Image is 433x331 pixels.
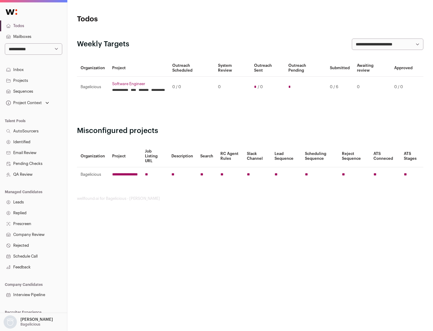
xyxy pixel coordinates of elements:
[217,145,243,167] th: RC Agent Rules
[2,315,54,329] button: Open dropdown
[77,60,109,77] th: Organization
[197,145,217,167] th: Search
[77,39,129,49] h2: Weekly Targets
[214,77,250,97] td: 0
[301,145,338,167] th: Scheduling Sequence
[243,145,271,167] th: Slack Channel
[112,82,165,86] a: Software Engineer
[20,317,53,322] p: [PERSON_NAME]
[77,145,109,167] th: Organization
[169,60,214,77] th: Outreach Scheduled
[141,145,168,167] th: Job Listing URL
[400,145,423,167] th: ATS Stages
[250,60,285,77] th: Outreach Sent
[326,60,353,77] th: Submitted
[391,60,416,77] th: Approved
[77,196,423,201] footer: wellfound:ai for Bagelicious - [PERSON_NAME]
[20,322,40,327] p: Bagelicious
[271,145,301,167] th: Lead Sequence
[77,126,423,136] h2: Misconfigured projects
[285,60,326,77] th: Outreach Pending
[2,6,20,18] img: Wellfound
[370,145,400,167] th: ATS Conneced
[169,77,214,97] td: 0 / 0
[77,167,109,182] td: Bagelicious
[4,315,17,329] img: nopic.png
[338,145,370,167] th: Reject Sequence
[353,60,391,77] th: Awaiting review
[258,85,263,89] span: / 0
[109,145,141,167] th: Project
[5,101,42,105] div: Project Context
[391,77,416,97] td: 0 / 0
[353,77,391,97] td: 0
[214,60,250,77] th: System Review
[109,60,169,77] th: Project
[326,77,353,97] td: 0 / 6
[5,99,50,107] button: Open dropdown
[168,145,197,167] th: Description
[77,14,192,24] h1: Todos
[77,77,109,97] td: Bagelicious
